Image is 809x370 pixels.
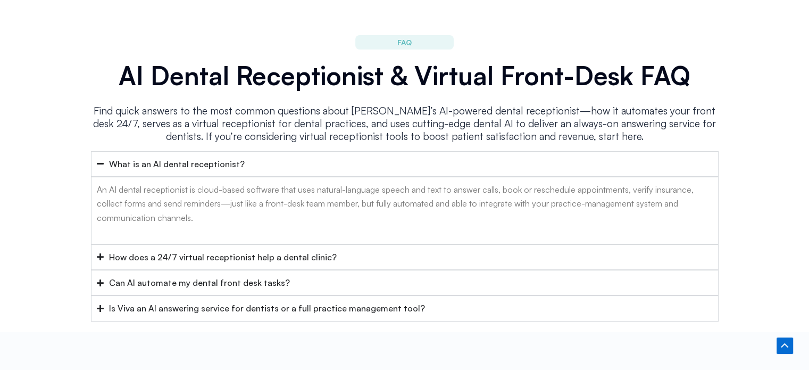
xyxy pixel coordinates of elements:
[97,183,713,225] p: An AI dental receptionist is cloud-based software that uses natural-language speech and text to a...
[91,104,719,143] p: Find quick answers to the most common questions about [PERSON_NAME]’s AI-powered dental reception...
[91,151,719,177] summary: What is an AI dental receptionist?
[109,301,425,315] div: Is Viva an AI answering service for dentists or a full practice management tool?
[397,36,412,48] span: FAQ
[109,157,245,171] div: What is an AI dental receptionist?
[109,250,337,264] div: How does a 24/7 virtual receptionist help a dental clinic?
[91,270,719,295] summary: Can AI automate my dental front desk tasks?
[91,60,719,91] h2: AI Dental Receptionist & Virtual Front-Desk FAQ
[109,276,290,290] div: Can AI automate my dental front desk tasks?
[91,151,719,322] div: Accordion. Open links with Enter or Space, close with Escape, and navigate with Arrow Keys
[91,295,719,321] summary: Is Viva an AI answering service for dentists or a full practice management tool?
[91,244,719,270] summary: How does a 24/7 virtual receptionist help a dental clinic?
